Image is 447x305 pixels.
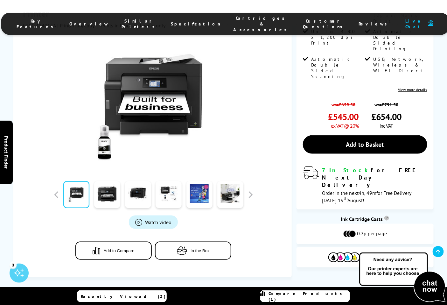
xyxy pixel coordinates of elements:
a: Recently Viewed (2) [77,290,167,302]
span: £654.00 [371,111,402,123]
span: Compare Products (1) [269,291,350,302]
span: was [328,98,359,108]
sup: th [344,196,347,202]
span: Reviews [359,21,391,27]
sup: Cost per page [384,216,389,221]
a: Add to Basket [303,135,427,154]
strike: £659.58 [339,102,355,108]
span: Specification [171,21,221,27]
span: Customer Questions [303,18,346,30]
a: Compare Products (1) [260,290,350,302]
span: ex VAT @ 20% [331,123,359,129]
span: Automatic Double Sided Scanning [311,56,364,79]
span: inc VAT [380,123,393,129]
span: £545.00 [328,111,359,123]
span: USB, Network, Wireless & Wi-Fi Direct [373,56,426,74]
div: for FREE Next Day Delivery [322,167,427,188]
a: Product_All_Videos [129,215,178,229]
span: 4h, 49m [359,190,376,196]
img: Epson EcoTank ET-M16600 [91,41,216,166]
span: In the Box [191,248,210,253]
span: Similar Printers [122,18,158,30]
strike: £791.50 [382,102,398,108]
span: Automatic Double Sided Printing [373,29,426,52]
span: Watch video [145,219,171,225]
span: Product Finder [3,136,10,169]
img: Cartridges [328,252,360,262]
img: Open Live Chat window [358,252,447,304]
span: Cartridges & Accessories [234,15,290,32]
span: 0.2p per page [357,230,387,238]
span: Add to Compare [104,248,135,253]
span: Overview [70,21,109,27]
button: In the Box [155,241,231,259]
span: Recently Viewed (2) [81,294,166,299]
img: user-headset-duotone.svg [428,20,434,26]
button: Add to Compare [75,241,152,259]
div: Ink Cartridge Costs [297,216,434,222]
div: modal_delivery [303,167,427,203]
button: View Cartridges [301,252,429,263]
div: 3 [10,261,17,268]
a: View more details [398,87,427,92]
span: Key Features [17,18,57,30]
span: Live Chat [403,18,425,30]
span: 7 In Stock [322,167,371,174]
span: Order in the next for Free Delivery [DATE] 19 August! [322,190,411,203]
span: was [371,98,402,108]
